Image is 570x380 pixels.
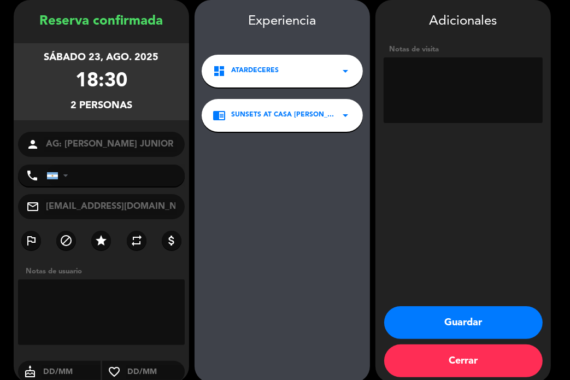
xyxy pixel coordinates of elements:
[231,110,339,121] span: SUNSETS AT CASA [PERSON_NAME]
[384,11,543,32] div: Adicionales
[20,266,189,277] div: Notas de usuario
[213,65,226,78] i: dashboard
[231,66,279,77] span: Atardeceres
[384,44,543,55] div: Notas de visita
[18,365,42,378] i: cake
[384,306,543,339] button: Guardar
[44,50,159,66] div: sábado 23, ago. 2025
[195,11,370,32] div: Experiencia
[42,365,101,379] input: DD/MM
[26,138,39,151] i: person
[339,65,352,78] i: arrow_drop_down
[25,234,38,247] i: outlined_flag
[213,109,226,122] i: chrome_reader_mode
[165,234,178,247] i: attach_money
[70,98,132,114] div: 2 personas
[384,344,543,377] button: Cerrar
[47,165,72,186] div: Argentina: +54
[14,11,189,32] div: Reserva confirmada
[102,365,126,378] i: favorite_border
[26,169,39,182] i: phone
[60,234,73,247] i: block
[126,365,185,379] input: DD/MM
[130,234,143,247] i: repeat
[95,234,108,247] i: star
[26,200,39,213] i: mail_outline
[339,109,352,122] i: arrow_drop_down
[75,66,127,98] div: 18:30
